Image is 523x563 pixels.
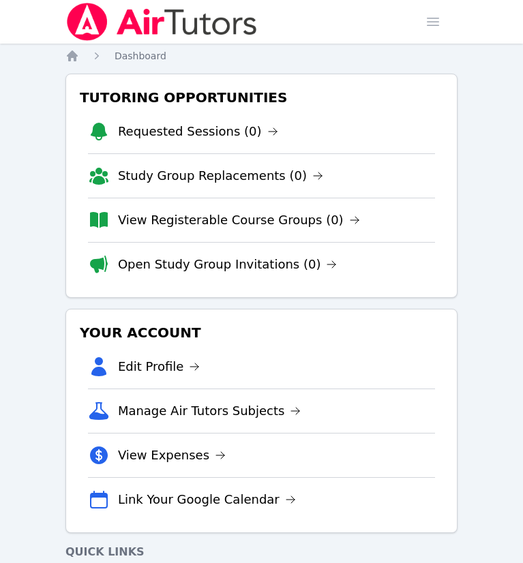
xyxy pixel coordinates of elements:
img: Air Tutors [65,3,258,41]
a: Study Group Replacements (0) [118,166,323,185]
a: Open Study Group Invitations (0) [118,255,338,274]
span: Dashboard [115,50,166,61]
a: View Registerable Course Groups (0) [118,211,360,230]
a: Edit Profile [118,357,200,376]
nav: Breadcrumb [65,49,458,63]
a: Manage Air Tutors Subjects [118,401,301,421]
h3: Your Account [77,320,446,345]
h4: Quick Links [65,544,458,560]
h3: Tutoring Opportunities [77,85,446,110]
a: Dashboard [115,49,166,63]
a: Requested Sessions (0) [118,122,278,141]
a: Link Your Google Calendar [118,490,296,509]
a: View Expenses [118,446,226,465]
